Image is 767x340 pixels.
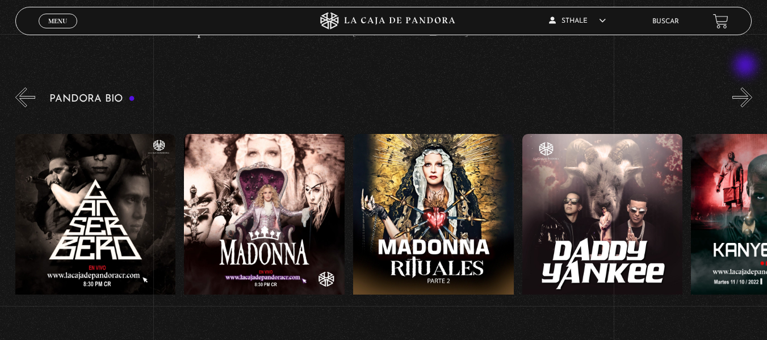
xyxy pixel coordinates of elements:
h4: Paranormal & Sobrenatural [15,13,176,31]
span: Sthale [549,18,606,24]
h3: Pandora Bio [49,94,135,104]
a: Buscar [652,18,679,25]
a: View your shopping cart [713,13,728,28]
button: Next [732,87,752,107]
h4: Pandora Tour: Conclave desde [GEOGRAPHIC_DATA] Dia 1 [353,4,514,40]
span: Menu [48,18,67,24]
span: Cerrar [44,27,71,35]
button: Previous [15,87,35,107]
h4: Pandora Tour: Habemus Papam [185,4,345,40]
